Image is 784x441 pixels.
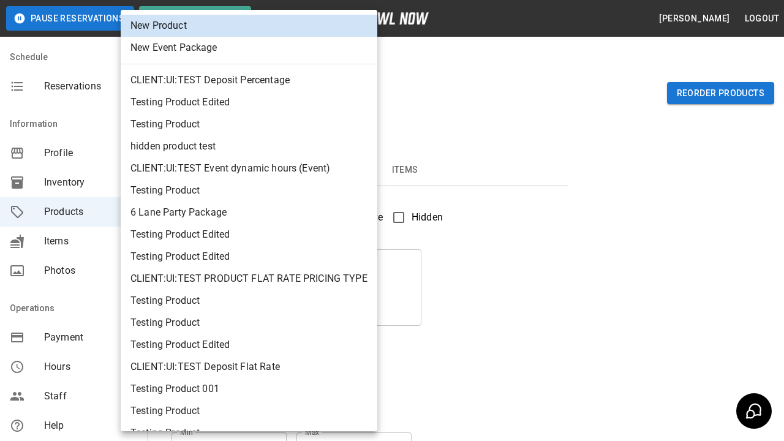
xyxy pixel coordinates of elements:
li: New Event Package [121,37,377,59]
li: Testing Product Edited [121,334,377,356]
li: CLIENT:UI:TEST Deposit Flat Rate [121,356,377,378]
li: hidden product test [121,135,377,157]
li: Testing Product Edited [121,246,377,268]
li: 6 Lane Party Package [121,202,377,224]
li: CLIENT:UI:TEST Event dynamic hours (Event) [121,157,377,179]
li: Testing Product Edited [121,91,377,113]
li: Testing Product Edited [121,224,377,246]
li: CLIENT:UI:TEST Deposit Percentage [121,69,377,91]
li: CLIENT:UI:TEST PRODUCT FLAT RATE PRICING TYPE [121,268,377,290]
li: Testing Product [121,400,377,422]
li: New Product [121,15,377,37]
li: Testing Product [121,312,377,334]
li: Testing Product 001 [121,378,377,400]
li: Testing Product [121,290,377,312]
li: Testing Product [121,179,377,202]
li: Testing Product [121,113,377,135]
